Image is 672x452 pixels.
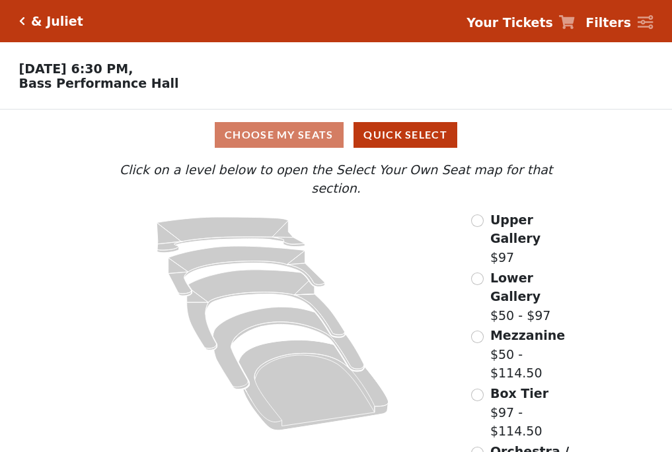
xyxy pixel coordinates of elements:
[467,15,553,30] strong: Your Tickets
[168,246,325,296] path: Lower Gallery - Seats Available: 70
[93,160,578,198] p: Click on a level below to open the Select Your Own Seat map for that section.
[31,14,83,29] h5: & Juliet
[490,384,579,441] label: $97 - $114.50
[19,16,25,26] a: Click here to go back to filters
[490,326,579,383] label: $50 - $114.50
[585,15,631,30] strong: Filters
[239,340,389,430] path: Orchestra / Parterre Circle - Seats Available: 34
[157,217,305,253] path: Upper Gallery - Seats Available: 313
[490,386,548,401] span: Box Tier
[490,269,579,325] label: $50 - $97
[490,212,541,246] span: Upper Gallery
[467,13,575,32] a: Your Tickets
[490,328,565,342] span: Mezzanine
[354,122,457,148] button: Quick Select
[585,13,653,32] a: Filters
[490,210,579,267] label: $97
[490,271,541,304] span: Lower Gallery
